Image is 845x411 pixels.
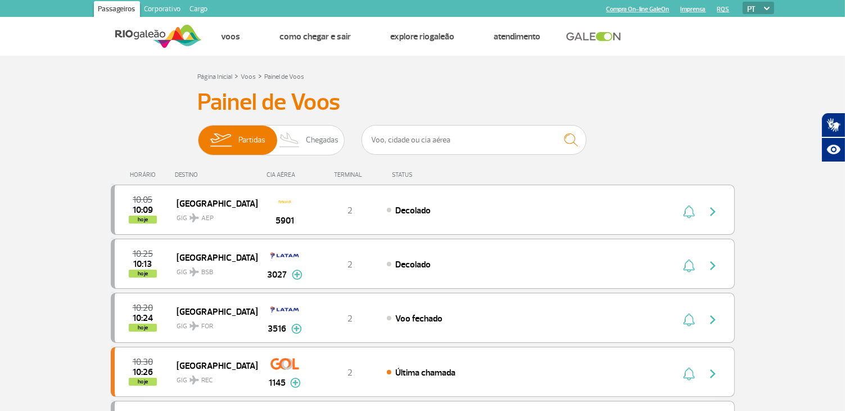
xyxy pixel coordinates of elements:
[395,367,455,378] span: Última chamada
[269,376,286,390] span: 1145
[706,313,720,327] img: seta-direita-painel-voo.svg
[177,250,248,265] span: [GEOGRAPHIC_DATA]
[189,213,199,222] img: destiny_airplane.svg
[175,171,257,178] div: DESTINO
[275,214,294,227] span: 5901
[683,367,695,381] img: sino-painel-voo.svg
[347,259,353,270] span: 2
[133,196,152,204] span: 2025-08-28 10:05:00
[133,358,153,366] span: 2025-08-28 10:30:00
[257,171,313,178] div: CIA AÉREA
[347,367,353,378] span: 2
[189,376,199,385] img: destiny_airplane.svg
[391,31,455,42] a: Explore RIOgaleão
[395,313,442,324] span: Voo fechado
[259,69,263,82] a: >
[347,205,353,216] span: 2
[681,6,706,13] a: Imprensa
[201,267,213,278] span: BSB
[133,304,153,312] span: 2025-08-28 10:20:00
[177,358,248,373] span: [GEOGRAPHIC_DATA]
[313,171,386,178] div: TERMINAL
[607,6,670,13] a: Compra On-line GaleOn
[133,314,153,322] span: 2025-08-28 10:24:03
[222,31,241,42] a: Voos
[280,31,351,42] a: Como chegar e sair
[821,113,845,137] button: Abrir tradutor de língua de sinais.
[291,324,302,334] img: mais-info-painel-voo.svg
[133,250,153,258] span: 2025-08-28 10:25:00
[273,126,306,155] img: slider-desembarque
[198,88,648,117] h3: Painel de Voos
[494,31,541,42] a: Atendimento
[129,216,157,224] span: hoje
[268,322,287,336] span: 3516
[235,69,239,82] a: >
[177,369,248,386] span: GIG
[177,315,248,332] span: GIG
[133,206,153,214] span: 2025-08-28 10:09:19
[292,270,302,280] img: mais-info-painel-voo.svg
[706,205,720,218] img: seta-direita-painel-voo.svg
[177,196,248,211] span: [GEOGRAPHIC_DATA]
[683,259,695,272] img: sino-painel-voo.svg
[683,313,695,327] img: sino-painel-voo.svg
[821,113,845,162] div: Plugin de acessibilidade da Hand Talk.
[177,304,248,319] span: [GEOGRAPHIC_DATA]
[268,268,287,282] span: 3027
[201,321,213,332] span: FOR
[189,267,199,276] img: destiny_airplane.svg
[201,376,213,386] span: REC
[177,261,248,278] span: GIG
[362,125,586,155] input: Voo, cidade ou cia aérea
[203,126,238,155] img: slider-embarque
[821,137,845,162] button: Abrir recursos assistivos.
[198,73,233,81] a: Página Inicial
[306,126,338,155] span: Chegadas
[717,6,730,13] a: RQS
[177,207,248,224] span: GIG
[683,205,695,218] img: sino-painel-voo.svg
[94,1,140,19] a: Passageiros
[395,205,431,216] span: Decolado
[241,73,256,81] a: Voos
[129,324,157,332] span: hoje
[290,378,301,388] img: mais-info-painel-voo.svg
[265,73,305,81] a: Painel de Voos
[133,368,153,376] span: 2025-08-28 10:26:12
[189,321,199,330] img: destiny_airplane.svg
[133,260,152,268] span: 2025-08-28 10:13:07
[386,171,478,178] div: STATUS
[395,259,431,270] span: Decolado
[129,270,157,278] span: hoje
[347,313,353,324] span: 2
[706,367,720,381] img: seta-direita-painel-voo.svg
[201,213,214,224] span: AEP
[129,378,157,386] span: hoje
[186,1,213,19] a: Cargo
[114,171,175,178] div: HORÁRIO
[706,259,720,272] img: seta-direita-painel-voo.svg
[140,1,186,19] a: Corporativo
[238,126,265,155] span: Partidas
